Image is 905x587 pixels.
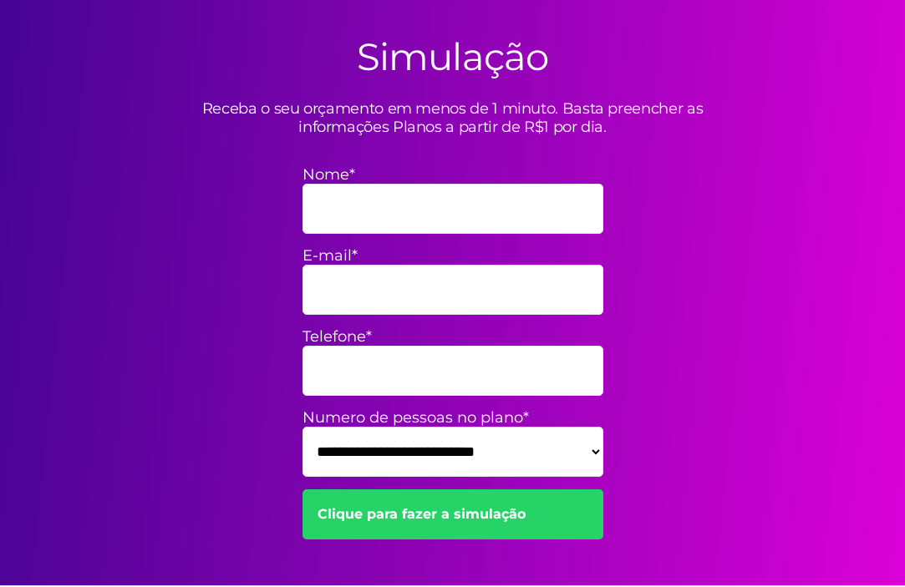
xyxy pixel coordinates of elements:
label: E-mail* [303,246,603,265]
label: Telefone* [303,327,603,346]
p: Receba o seu orçamento em menos de 1 minuto. Basta preencher as informações Planos a partir de R$... [160,99,745,136]
a: Clique para fazer a simulação [303,489,603,539]
h2: Simulação [357,33,548,79]
label: Numero de pessoas no plano* [303,408,603,427]
label: Nome* [303,165,603,184]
